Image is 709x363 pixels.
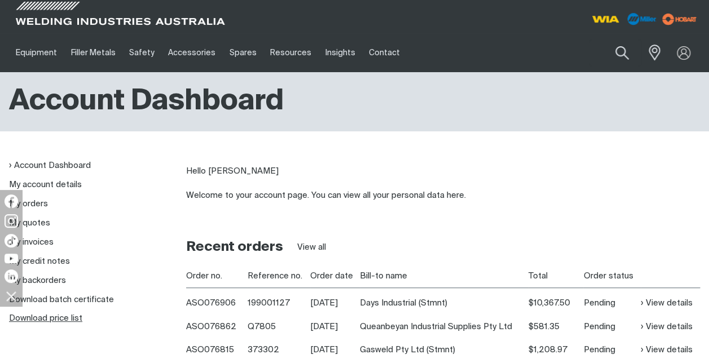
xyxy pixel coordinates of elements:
a: My credit notes [9,257,70,265]
img: Facebook [5,194,18,208]
nav: My account [9,157,168,329]
th: ASO076906 [186,288,248,315]
a: My quotes [9,219,50,227]
span: $581.35 [529,322,560,331]
td: Gasweld Pty Ltd (Stmnt) [360,338,529,361]
th: ASO076862 [186,315,248,338]
a: Download price list [9,314,82,322]
a: View details of Order ASO076815 [641,343,693,356]
a: Download batch certificate [9,295,114,304]
a: Filler Metals [64,33,122,72]
th: Total [529,264,584,288]
a: View details of Order ASO076862 [641,320,693,333]
a: Account Dashboard [9,161,91,170]
td: 373302 [248,338,310,361]
p: Hello [PERSON_NAME] [186,165,700,178]
td: [DATE] [310,315,360,338]
td: Pending [583,315,640,338]
th: Reference no. [248,264,310,288]
a: My account details [9,180,82,189]
img: YouTube [5,254,18,263]
span: $1,208.97 [529,346,567,354]
a: Insights [318,33,362,72]
h2: Recent orders [186,238,283,256]
th: Order no. [186,264,248,288]
input: Product name or item number... [589,39,641,66]
img: hide socials [2,286,21,306]
a: Contact [362,33,407,72]
a: My backorders [9,276,66,285]
a: View all orders [297,241,326,254]
img: miller [659,11,700,28]
a: Equipment [9,33,64,72]
button: Search products [603,39,641,66]
div: Welcome to your account page. You can view all your personal data here. [186,189,700,202]
img: TikTok [5,234,18,247]
a: Spares [223,33,263,72]
th: Order status [583,264,640,288]
th: Order date [310,264,360,288]
td: Pending [583,288,640,315]
th: Bill-to name [360,264,529,288]
span: $10,367.50 [529,299,570,307]
a: Resources [263,33,318,72]
td: Q7805 [248,315,310,338]
a: View details of Order ASO076906 [641,296,693,309]
td: Pending [583,338,640,361]
td: Days Industrial (Stmnt) [360,288,529,315]
a: My invoices [9,238,54,246]
a: Accessories [161,33,222,72]
td: 199001127 [248,288,310,315]
img: LinkedIn [5,269,18,283]
nav: Main [9,33,527,72]
td: Queanbeyan Industrial Supplies Pty Ltd [360,315,529,338]
h1: Account Dashboard [9,83,284,120]
th: ASO076815 [186,338,248,361]
a: Safety [122,33,161,72]
td: [DATE] [310,338,360,361]
a: My orders [9,200,48,208]
td: [DATE] [310,288,360,315]
img: Instagram [5,214,18,228]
